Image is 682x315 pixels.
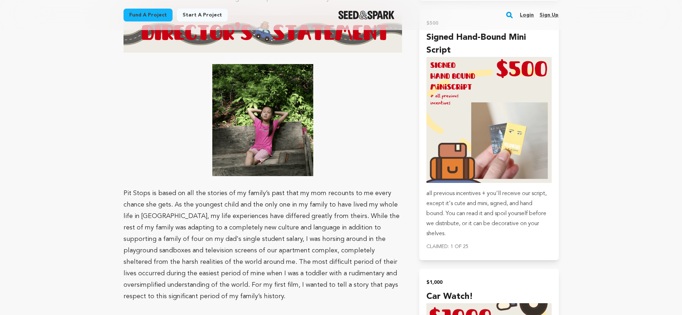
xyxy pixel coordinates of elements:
button: $500 Signed hand-bound mini script incentive all previous incentives + you'll receive our script,... [419,10,558,260]
img: 1747015305-Screenshot%202025-05-11%20at%209.58.30%20PM.png [124,15,402,53]
a: Start a project [177,9,228,21]
h4: Car watch! [426,290,551,303]
img: incentive [426,57,551,183]
p: all previous incentives + you'll receive our script, except it's cute and mini, signed, and hand ... [426,189,551,239]
p: Claimed: 1 of 25 [426,242,551,252]
a: Sign up [540,9,558,21]
a: Fund a project [124,9,173,21]
a: Login [520,9,534,21]
img: 1747855200-Screenshot%202025-05-21%20at%203.15.08%20PM.png [212,64,313,176]
h4: Signed hand-bound mini script [426,31,551,57]
img: Seed&Spark Logo Dark Mode [338,11,395,19]
a: Seed&Spark Homepage [338,11,395,19]
h2: $1,000 [426,277,551,287]
p: Pit Stops is based on all the stories of my family’s past that my mom recounts to me every chance... [124,188,402,302]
